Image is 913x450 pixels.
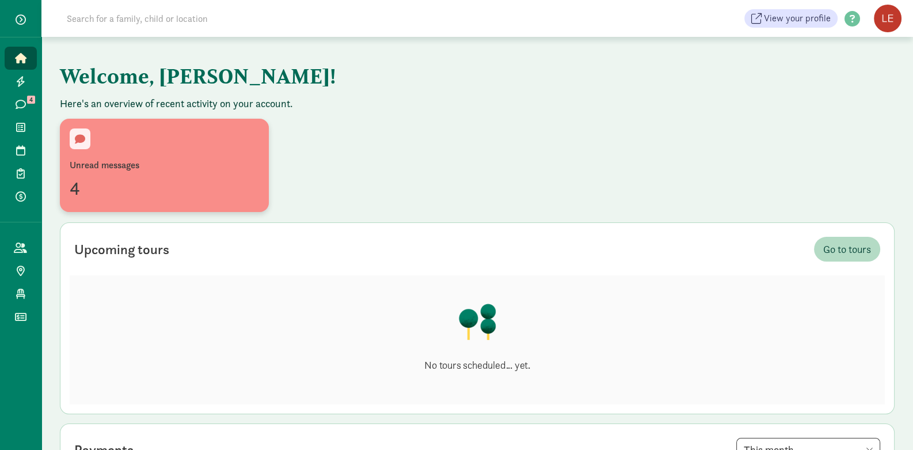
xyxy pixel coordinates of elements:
[5,93,37,116] a: 4
[764,12,831,25] span: View your profile
[60,55,630,97] h1: Welcome, [PERSON_NAME]!
[27,96,35,104] span: 4
[74,239,169,260] div: Upcoming tours
[424,358,530,372] p: No tours scheduled... yet.
[60,7,383,30] input: Search for a family, child or location
[70,158,259,172] div: Unread messages
[60,120,269,213] a: Unread messages4
[823,241,871,257] span: Go to tours
[814,237,880,262] a: Go to tours
[60,97,895,111] p: Here's an overview of recent activity on your account.
[744,9,838,28] a: View your profile
[458,303,497,340] img: illustration-trees.png
[855,395,913,450] iframe: Chat Widget
[70,175,259,202] div: 4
